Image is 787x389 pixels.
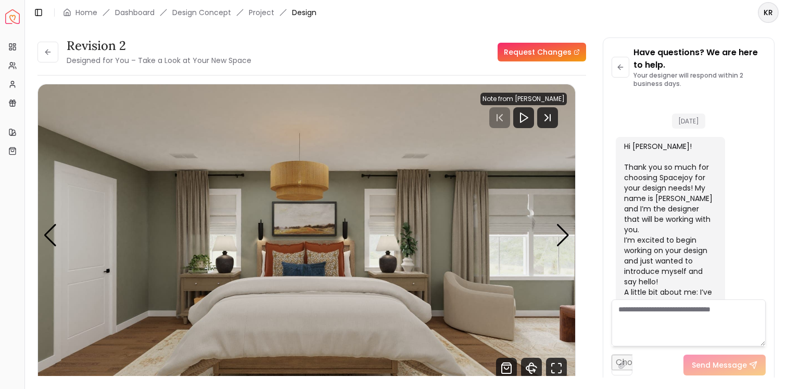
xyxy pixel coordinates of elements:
img: Design Render 1 [38,84,575,387]
small: Designed for You – Take a Look at Your New Space [67,55,251,66]
div: Carousel [38,84,575,387]
svg: Fullscreen [546,358,567,379]
a: Spacejoy [5,9,20,24]
svg: Next Track [537,107,558,128]
svg: Shop Products from this design [496,358,517,379]
a: Dashboard [115,7,155,18]
span: KR [759,3,778,22]
span: Design [292,7,316,18]
svg: 360 View [521,358,542,379]
li: Design Concept [172,7,231,18]
a: Home [75,7,97,18]
div: Note from [PERSON_NAME] [480,93,567,105]
img: Spacejoy Logo [5,9,20,24]
h3: Revision 2 [67,37,251,54]
div: Next slide [556,224,570,247]
a: Project [249,7,274,18]
svg: Play [517,111,530,124]
p: Your designer will respond within 2 business days. [633,71,766,88]
a: Request Changes [498,43,586,61]
p: Have questions? We are here to help. [633,46,766,71]
div: Previous slide [43,224,57,247]
span: [DATE] [672,114,705,129]
div: 1 / 4 [38,84,575,387]
button: KR [758,2,779,23]
nav: breadcrumb [63,7,316,18]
